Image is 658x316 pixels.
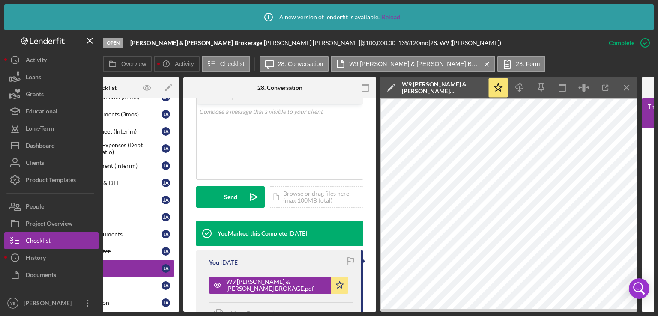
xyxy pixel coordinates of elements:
div: J A [162,230,170,238]
text: YB [10,301,16,306]
button: Checklist [202,56,250,72]
a: Business Income & Expenses (Debt Service Coverage Ratio)JA [33,140,175,157]
a: Business CertificationJA [33,294,175,311]
div: [PERSON_NAME] [21,295,77,314]
div: J A [162,281,170,290]
div: Send [224,186,237,208]
button: 28. Form [497,56,545,72]
a: Profit & Loss Statement (Interim)JA [33,157,175,174]
a: Organizational DocumentsJA [33,226,175,243]
div: 13 % [398,39,410,46]
div: 120 mo [410,39,428,46]
a: Lease (if applicable)JA [33,277,175,294]
label: 28. Form [516,60,540,67]
a: Business Bank Statements (3mos)JA [33,106,175,123]
button: Project Overview [4,215,99,232]
div: You Marked this Complete [218,230,287,237]
label: Activity [175,60,194,67]
button: Grants [4,86,99,103]
div: People [26,198,44,217]
a: Reload [382,14,400,21]
label: Overview [121,60,146,67]
div: Resume/Bio [51,214,162,221]
button: Send [196,186,265,208]
button: History [4,249,99,266]
div: EIN Verification Letter [51,248,162,255]
div: Clients [26,154,44,173]
div: Complete [609,34,634,51]
div: Grants [26,86,44,105]
a: Business Collateral & DTEJA [33,174,175,191]
div: J A [162,298,170,307]
div: Business Balance Sheet (Interim) [51,128,162,135]
a: Use of ProceedsJA [33,191,175,209]
label: 28. Conversation [278,60,323,67]
div: A new version of lenderfit is available. [258,6,400,28]
label: W9 [PERSON_NAME] & [PERSON_NAME] BROKAGE.pdf [349,60,478,67]
a: EIN Verification LetterJA [33,243,175,260]
div: J A [162,196,170,204]
div: W9 [PERSON_NAME] & [PERSON_NAME] BROKAGE.pdf [226,278,327,292]
div: Use of Proceeds [51,197,162,203]
div: J A [162,110,170,119]
div: Business Bank Statements (3mos) [51,111,162,118]
time: 2025-07-16 20:24 [288,230,307,237]
button: Loans [4,69,99,86]
div: Product Templates [26,171,76,191]
b: [PERSON_NAME] & [PERSON_NAME] Brokerage [130,39,262,46]
div: History [26,249,46,268]
button: Activity [154,56,199,72]
a: Business Balance Sheet (Interim)JA [33,123,175,140]
div: Activity [26,51,47,71]
div: Business Income & Expenses (Debt Service Coverage Ratio) [51,142,162,155]
button: YB[PERSON_NAME] [4,295,99,312]
button: Product Templates [4,171,99,188]
button: Checklist [4,232,99,249]
button: W9 [PERSON_NAME] & [PERSON_NAME] BROKAGE.pdf [331,56,495,72]
button: Complete [600,34,654,51]
div: Project Overview [26,215,72,234]
time: 2025-07-16 20:24 [221,259,239,266]
div: [PERSON_NAME] [PERSON_NAME] | [264,39,362,46]
button: People [4,198,99,215]
div: Dashboard [26,137,55,156]
div: | [130,39,264,46]
div: J A [162,161,170,170]
div: Loans [26,69,41,88]
button: Activity [4,51,99,69]
div: Checklist [92,84,117,91]
div: J A [162,247,170,256]
div: Checklist [26,232,51,251]
a: W9JA [33,260,175,277]
div: J A [162,264,170,273]
div: 28. Conversation [257,84,302,91]
button: 28. Conversation [260,56,329,72]
div: You [209,259,219,266]
div: J A [162,144,170,153]
div: | 28. W9 ([PERSON_NAME]) [428,39,501,46]
div: W9 [PERSON_NAME] & [PERSON_NAME] BROKAGE.pdf [402,81,483,95]
div: $100,000.00 [362,39,398,46]
div: Documents [26,266,56,286]
button: Documents [4,266,99,283]
div: Long-Term [26,120,54,139]
button: Long-Term [4,120,99,137]
div: J A [162,179,170,187]
button: Educational [4,103,99,120]
label: Checklist [220,60,245,67]
div: Business Collateral & DTE [51,179,162,186]
button: Dashboard [4,137,99,154]
a: Resume/BioJA [33,209,175,226]
div: W9 [51,265,162,272]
